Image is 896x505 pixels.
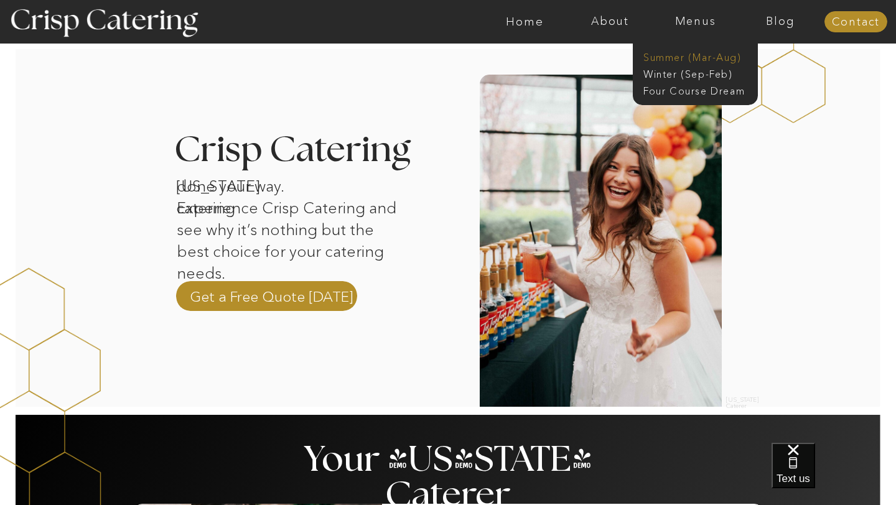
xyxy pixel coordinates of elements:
a: Four Course Dream [643,84,755,96]
a: Contact [824,16,887,29]
a: Blog [738,16,823,28]
h2: [US_STATE] Caterer [726,397,765,404]
h1: [US_STATE] catering [176,175,306,192]
h2: Your [US_STATE] Caterer [301,442,595,466]
a: About [567,16,653,28]
a: Menus [653,16,738,28]
p: done your way. Experience Crisp Catering and see why it’s nothing but the best choice for your ca... [177,175,404,254]
iframe: podium webchat widget bubble [772,443,896,505]
a: Get a Free Quote [DATE] [190,287,353,305]
h3: Crisp Catering [174,132,442,169]
a: Winter (Sep-Feb) [643,67,745,79]
a: Home [482,16,567,28]
a: Summer (Mar-Aug) [643,50,755,62]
